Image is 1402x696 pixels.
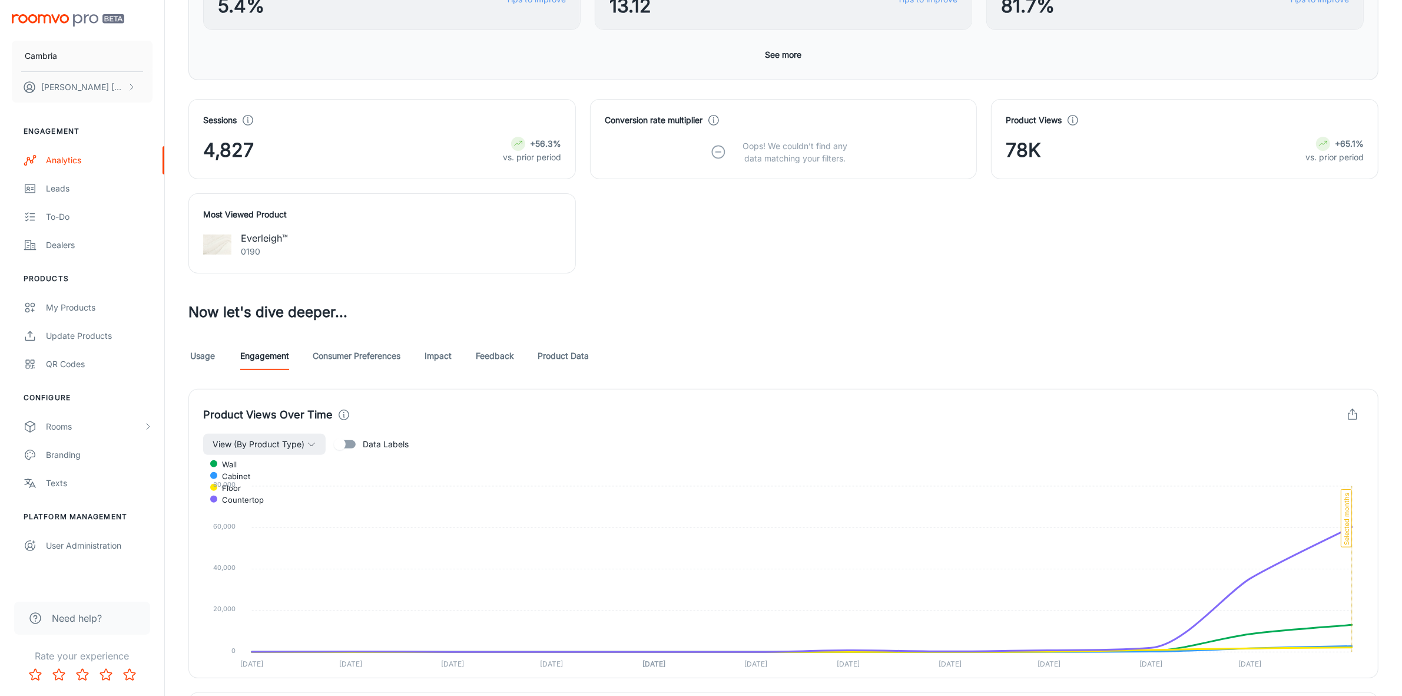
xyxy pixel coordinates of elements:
[12,72,153,103] button: [PERSON_NAME] [PERSON_NAME]
[231,646,236,655] tspan: 0
[46,329,153,342] div: Update Products
[538,342,589,370] a: Product Data
[213,605,236,613] tspan: 20,000
[240,342,289,370] a: Engagement
[605,114,702,127] h4: Conversion rate multiplier
[46,239,153,252] div: Dealers
[188,302,1378,323] h3: Now let's dive deeper...
[241,231,288,245] p: Everleigh™
[71,663,94,687] button: Rate 3 star
[46,301,153,314] div: My Products
[213,480,236,489] tspan: 80,000
[744,660,767,669] tspan: [DATE]
[52,611,102,625] span: Need help?
[213,471,250,481] span: Cabinet
[203,136,254,164] span: 4,827
[213,522,236,530] tspan: 60,000
[203,230,231,259] img: Everleigh™
[46,210,153,223] div: To-do
[203,434,326,455] button: View (By Product Type)
[24,663,47,687] button: Rate 1 star
[441,660,464,669] tspan: [DATE]
[118,663,141,687] button: Rate 5 star
[1006,114,1062,127] h4: Product Views
[1006,136,1041,164] span: 78K
[46,448,153,461] div: Branding
[46,539,153,552] div: User Administration
[1305,151,1364,164] p: vs. prior period
[241,245,288,258] p: 0190
[203,208,561,221] h4: Most Viewed Product
[642,660,665,669] tspan: [DATE]
[213,563,236,572] tspan: 40,000
[41,81,124,94] p: [PERSON_NAME] [PERSON_NAME]
[203,407,333,423] h4: Product Views Over Time
[1038,660,1060,669] tspan: [DATE]
[25,50,57,62] p: Cambria
[46,477,153,490] div: Texts
[213,437,304,451] span: View (By Product Type)
[761,44,807,65] button: See more
[12,41,153,71] button: Cambria
[9,649,155,663] p: Rate your experience
[46,182,153,195] div: Leads
[94,663,118,687] button: Rate 4 star
[213,494,264,505] span: Countertop
[503,151,561,164] p: vs. prior period
[46,420,143,433] div: Rooms
[12,14,124,27] img: Roomvo PRO Beta
[213,459,237,470] span: Wall
[339,660,362,669] tspan: [DATE]
[476,342,514,370] a: Feedback
[240,660,263,669] tspan: [DATE]
[1238,660,1261,669] tspan: [DATE]
[46,358,153,371] div: QR Codes
[424,342,452,370] a: Impact
[530,138,561,149] strong: +56.3%
[837,660,860,669] tspan: [DATE]
[734,140,856,164] p: Oops! We couldn’t find any data matching your filters.
[1139,660,1162,669] tspan: [DATE]
[46,154,153,167] div: Analytics
[540,660,563,669] tspan: [DATE]
[939,660,962,669] tspan: [DATE]
[47,663,71,687] button: Rate 2 star
[188,342,217,370] a: Usage
[313,342,400,370] a: Consumer Preferences
[1335,138,1364,149] strong: +65.1%
[363,438,409,451] span: Data Labels
[203,114,237,127] h4: Sessions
